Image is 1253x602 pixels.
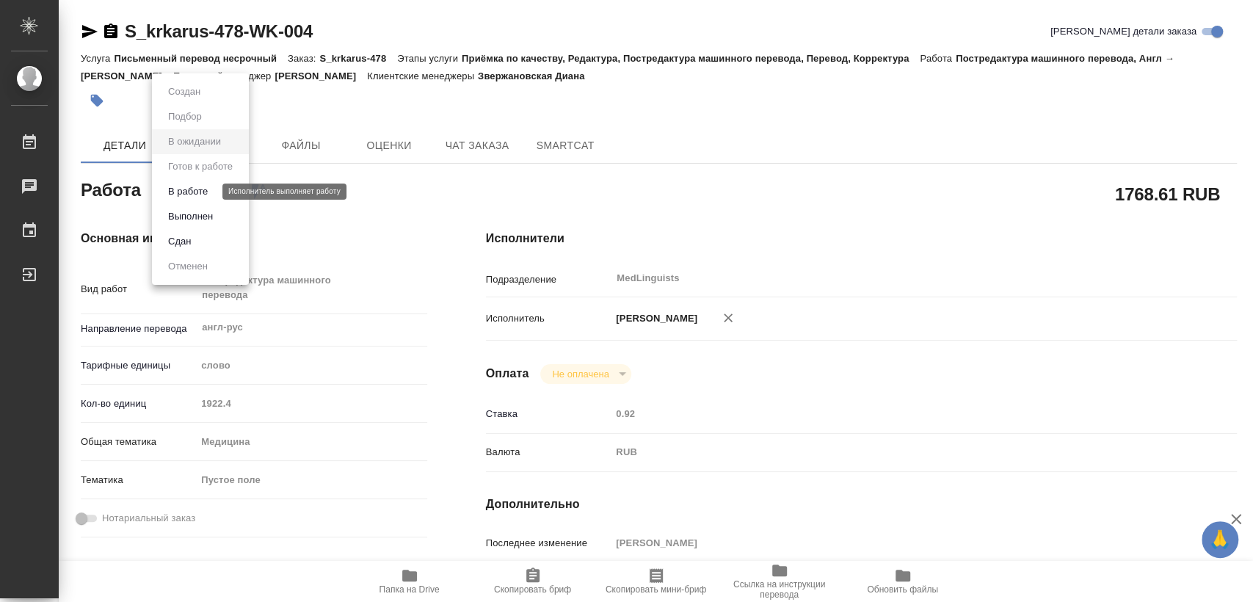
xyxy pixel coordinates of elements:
[164,84,205,100] button: Создан
[164,233,195,250] button: Сдан
[164,184,212,200] button: В работе
[164,159,237,175] button: Готов к работе
[164,134,225,150] button: В ожидании
[164,258,212,275] button: Отменен
[164,208,217,225] button: Выполнен
[164,109,206,125] button: Подбор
